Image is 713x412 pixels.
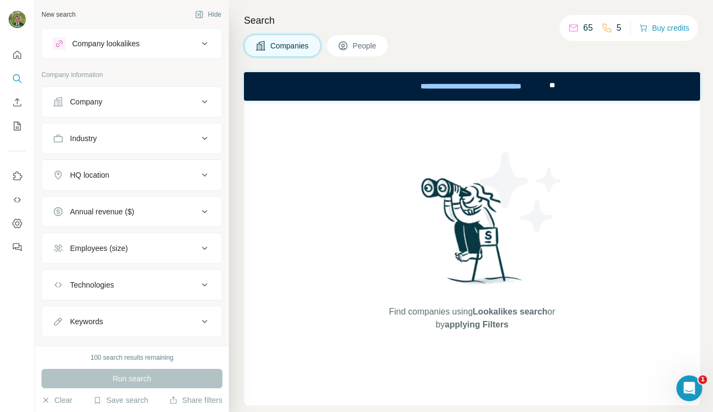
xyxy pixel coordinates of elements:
[9,238,26,257] button: Feedback
[70,170,109,180] div: HQ location
[9,93,26,112] button: Enrich CSV
[9,69,26,88] button: Search
[42,235,222,261] button: Employees (size)
[42,272,222,298] button: Technologies
[244,13,700,28] h4: Search
[41,10,75,19] div: New search
[676,375,702,401] iframe: Intercom live chat
[72,38,139,49] div: Company lookalikes
[169,395,222,406] button: Share filters
[41,395,72,406] button: Clear
[70,316,103,327] div: Keywords
[93,395,148,406] button: Save search
[386,305,558,331] span: Find companies using or by
[42,125,222,151] button: Industry
[70,133,97,144] div: Industry
[42,162,222,188] button: HQ location
[353,40,378,51] span: People
[472,144,569,241] img: Surfe Illustration - Stars
[42,89,222,115] button: Company
[583,22,593,34] p: 65
[9,116,26,136] button: My lists
[9,11,26,28] img: Avatar
[41,70,222,80] p: Company information
[617,22,621,34] p: 5
[9,214,26,233] button: Dashboard
[244,72,700,101] iframe: Banner
[639,20,689,36] button: Buy credits
[698,375,707,384] span: 1
[445,320,508,329] span: applying Filters
[42,31,222,57] button: Company lookalikes
[70,96,102,107] div: Company
[473,307,548,316] span: Lookalikes search
[70,206,134,217] div: Annual revenue ($)
[9,45,26,65] button: Quick start
[9,190,26,210] button: Use Surfe API
[9,166,26,186] button: Use Surfe on LinkedIn
[42,199,222,225] button: Annual revenue ($)
[42,309,222,334] button: Keywords
[70,280,114,290] div: Technologies
[416,175,528,295] img: Surfe Illustration - Woman searching with binoculars
[270,40,310,51] span: Companies
[70,243,128,254] div: Employees (size)
[187,6,229,23] button: Hide
[90,353,173,362] div: 100 search results remaining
